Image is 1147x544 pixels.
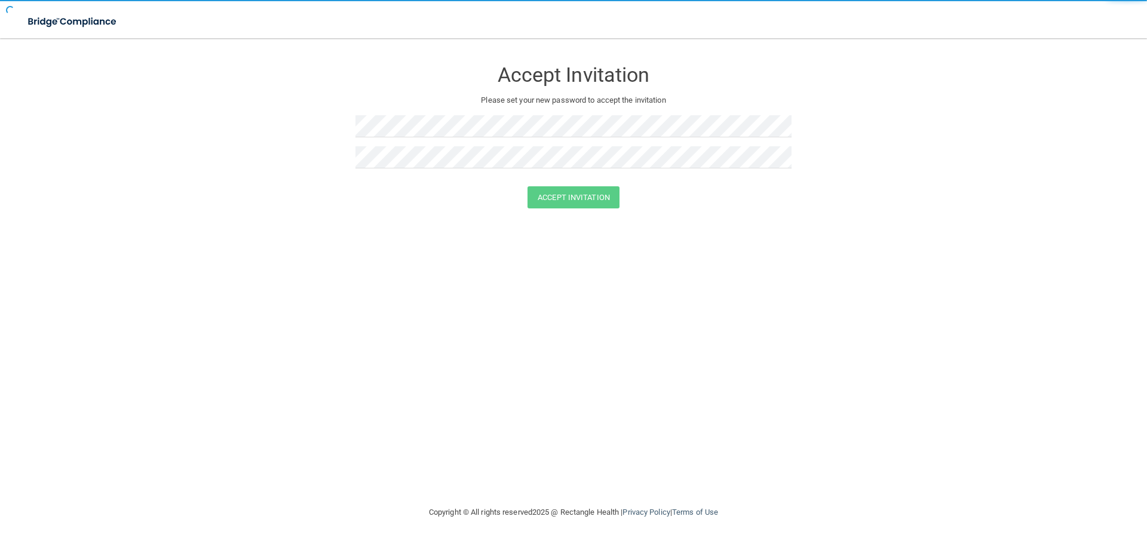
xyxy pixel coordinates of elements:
a: Privacy Policy [622,508,670,517]
div: Copyright © All rights reserved 2025 @ Rectangle Health | | [355,493,792,531]
a: Terms of Use [672,508,718,517]
img: bridge_compliance_login_screen.278c3ca4.svg [18,10,128,34]
button: Accept Invitation [528,186,619,208]
h3: Accept Invitation [355,64,792,86]
p: Please set your new password to accept the invitation [364,93,783,107]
